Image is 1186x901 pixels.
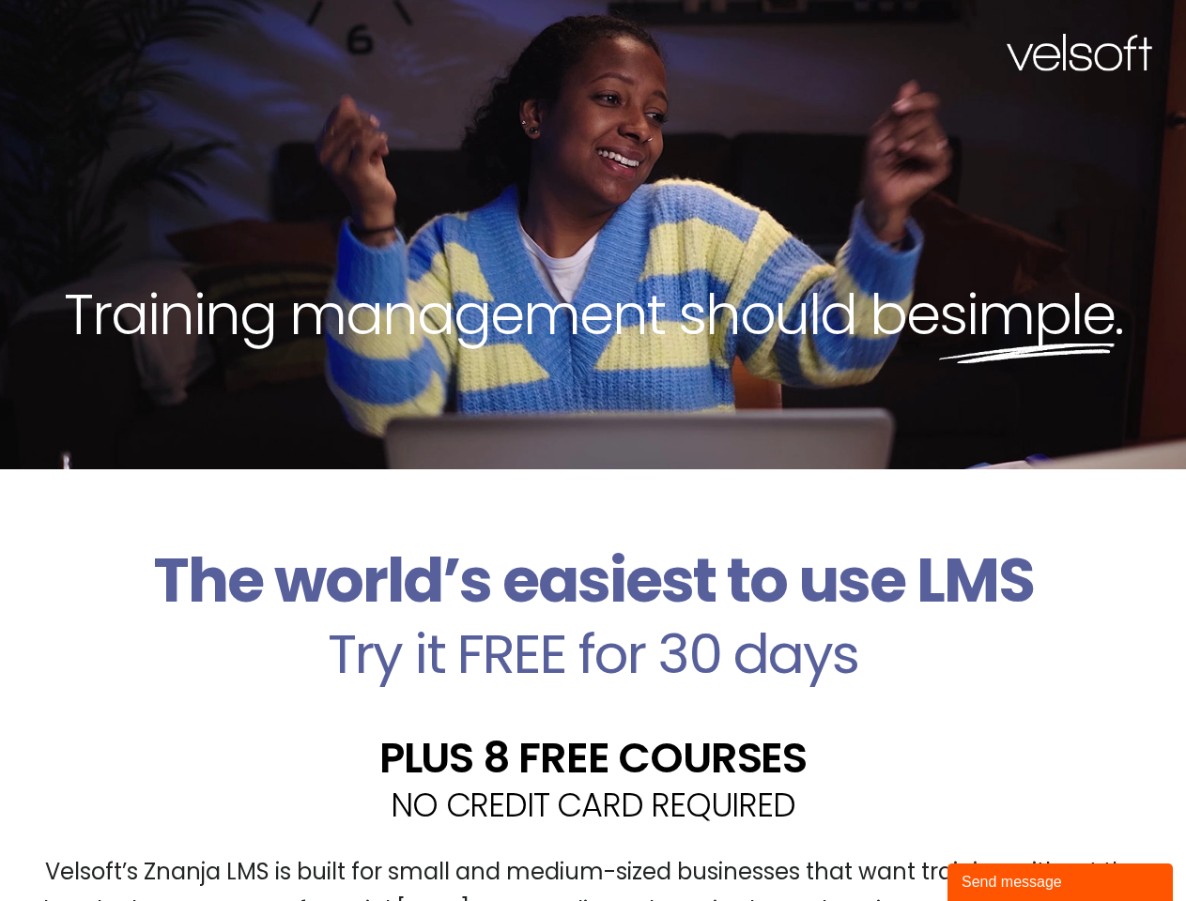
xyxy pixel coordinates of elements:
[14,627,1172,681] h2: Try it FREE for 30 days
[14,737,1172,779] h2: PLUS 8 FREE COURSES
[939,275,1115,354] span: simple
[14,544,1172,618] h2: The world’s easiest to use LMS
[14,788,1172,821] h2: NO CREDIT CARD REQUIRED
[947,860,1177,901] iframe: chat widget
[34,278,1152,351] h2: Training management should be .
